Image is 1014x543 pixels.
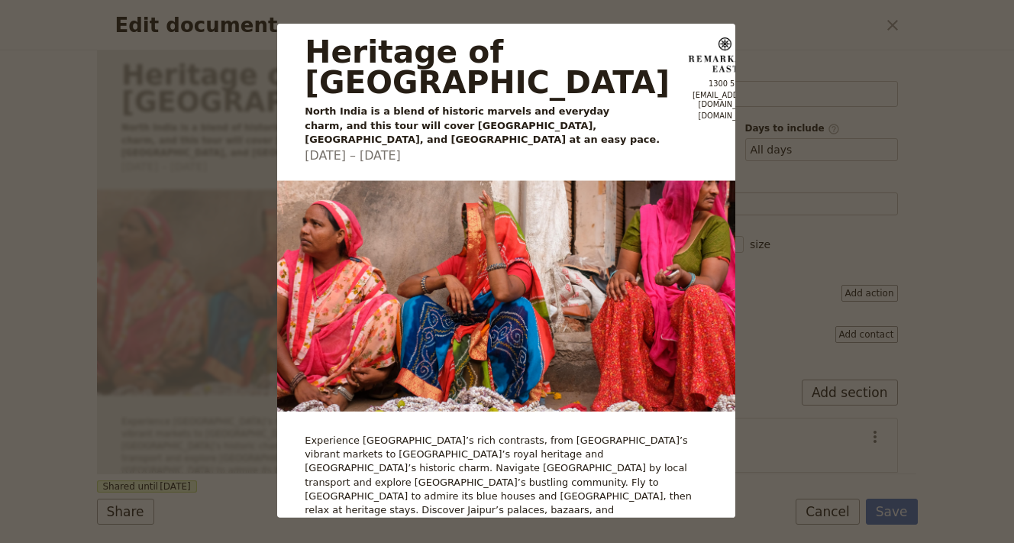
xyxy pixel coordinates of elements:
img: Remarkable East logo [688,37,760,72]
a: mail@remarkableeast.com.au [688,91,760,109]
a: https://www.remarkableeast.com.au [688,112,760,121]
h1: Heritage of [GEOGRAPHIC_DATA] [305,37,670,98]
span: 1300 555 282 [688,79,760,89]
p: North India is a blend of historic marvels and everyday charm, and this tour will cover [GEOGRAPH... [305,105,670,146]
span: [DATE] – [DATE] [305,148,400,162]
